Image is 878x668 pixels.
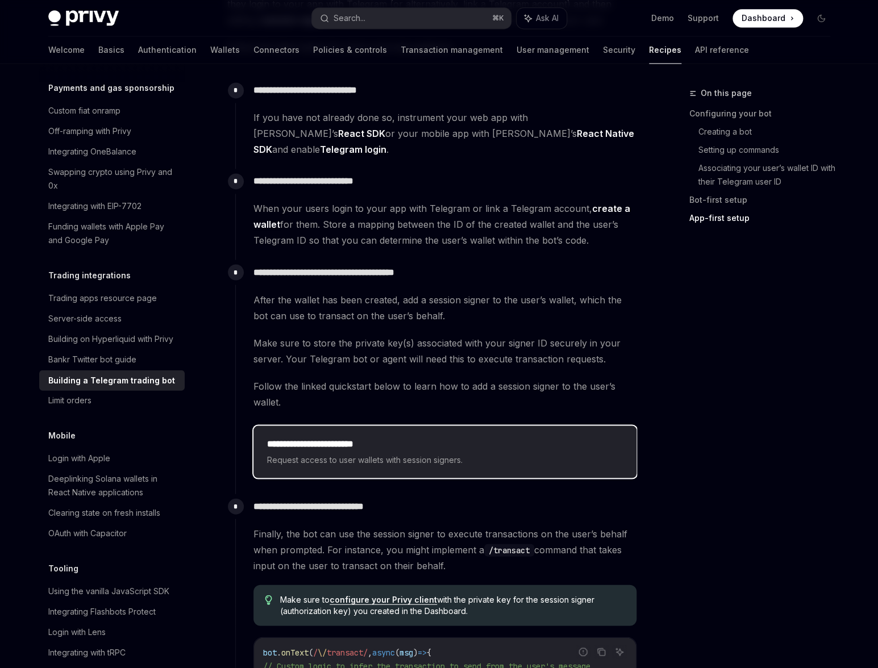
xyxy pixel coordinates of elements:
[594,644,609,659] button: Copy the contents from the code block
[39,642,185,663] a: Integrating with tRPC
[39,581,185,602] a: Using the vanilla JavaScript SDK
[517,36,589,64] a: User management
[48,81,174,95] h5: Payments and gas sponsorship
[39,308,185,329] a: Server-side access
[265,595,273,605] svg: Tip
[39,141,185,162] a: Integrating OneBalance
[253,128,634,156] a: React Native SDK
[689,209,839,227] a: App-first setup
[39,523,185,544] a: OAuth with Capacitor
[253,378,636,410] span: Follow the linked quickstart below to learn how to add a session signer to the user’s wallet.
[334,11,365,25] div: Search...
[39,622,185,642] a: Login with Lens
[48,199,142,213] div: Integrating with EIP-7702
[698,141,839,159] a: Setting up commands
[372,647,395,657] span: async
[318,647,327,657] span: \/
[48,527,127,540] div: OAuth with Capacitor
[536,12,559,24] span: Ask AI
[48,625,106,639] div: Login with Lens
[39,329,185,349] a: Building on Hyperliquid with Privy
[698,159,839,191] a: Associating your user’s wallet ID with their Telegram user ID
[39,349,185,370] a: Bankr Twitter bot guide
[253,291,636,323] span: After the wallet has been created, add a session signer to the user’s wallet, which the bot can u...
[427,647,431,657] span: {
[48,36,85,64] a: Welcome
[48,10,119,26] img: dark logo
[39,121,185,141] a: Off-ramping with Privy
[689,191,839,209] a: Bot-first setup
[48,353,136,366] div: Bankr Twitter bot guide
[253,110,636,157] span: If you have not already done so, instrument your web app with [PERSON_NAME]’s or your mobile app ...
[48,373,175,387] div: Building a Telegram trading bot
[418,647,427,657] span: =>
[48,472,178,499] div: Deeplinking Solana wallets in React Native applications
[39,390,185,411] a: Limit orders
[484,544,534,556] code: /transact
[401,36,503,64] a: Transaction management
[281,647,309,657] span: onText
[330,594,437,604] a: configure your Privy client
[48,584,169,598] div: Using the vanilla JavaScript SDK
[98,36,124,64] a: Basics
[603,36,635,64] a: Security
[689,105,839,123] a: Configuring your bot
[48,452,110,465] div: Login with Apple
[742,12,785,24] span: Dashboard
[313,36,387,64] a: Policies & controls
[253,36,299,64] a: Connectors
[39,162,185,196] a: Swapping crypto using Privy and 0x
[612,644,627,659] button: Ask AI
[263,647,277,657] span: bot
[48,562,78,575] h5: Tooling
[253,201,636,248] span: When your users login to your app with Telegram or link a Telegram account, for them. Store a map...
[651,12,674,24] a: Demo
[39,216,185,250] a: Funding wallets with Apple Pay and Google Pay
[400,647,413,657] span: msg
[39,503,185,523] a: Clearing state on fresh installs
[253,203,630,231] a: create a wallet
[39,602,185,622] a: Integrating Flashbots Protect
[327,647,368,657] span: transact/
[320,144,386,156] a: Telegram login
[48,429,76,442] h5: Mobile
[48,124,131,138] div: Off-ramping with Privy
[492,14,504,23] span: ⌘ K
[312,8,511,28] button: Search...⌘K
[48,104,120,118] div: Custom fiat onramp
[313,647,318,657] span: /
[368,647,372,657] span: ,
[210,36,240,64] a: Wallets
[48,506,160,520] div: Clearing state on fresh installs
[688,12,719,24] a: Support
[48,332,173,346] div: Building on Hyperliquid with Privy
[413,647,418,657] span: )
[395,647,400,657] span: (
[48,291,157,305] div: Trading apps resource page
[39,370,185,390] a: Building a Telegram trading bot
[48,165,178,193] div: Swapping crypto using Privy and 0x
[39,101,185,121] a: Custom fiat onramp
[138,36,197,64] a: Authentication
[48,646,126,659] div: Integrating with tRPC
[277,647,281,657] span: .
[253,335,636,366] span: Make sure to store the private key(s) associated with your signer ID securely in your server. You...
[39,448,185,469] a: Login with Apple
[48,605,156,619] div: Integrating Flashbots Protect
[280,594,625,616] span: Make sure to with the private key for the session signer (authorization key) you created in the D...
[695,36,749,64] a: API reference
[48,312,122,325] div: Server-side access
[48,394,91,407] div: Limit orders
[48,269,131,282] h5: Trading integrations
[698,123,839,141] a: Creating a bot
[649,36,681,64] a: Recipes
[517,8,567,28] button: Ask AI
[701,86,752,100] span: On this page
[733,9,803,27] a: Dashboard
[48,220,178,247] div: Funding wallets with Apple Pay and Google Pay
[267,453,623,466] span: Request access to user wallets with session signers.
[338,128,385,140] a: React SDK
[576,644,590,659] button: Report incorrect code
[48,145,136,158] div: Integrating OneBalance
[39,196,185,216] a: Integrating with EIP-7702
